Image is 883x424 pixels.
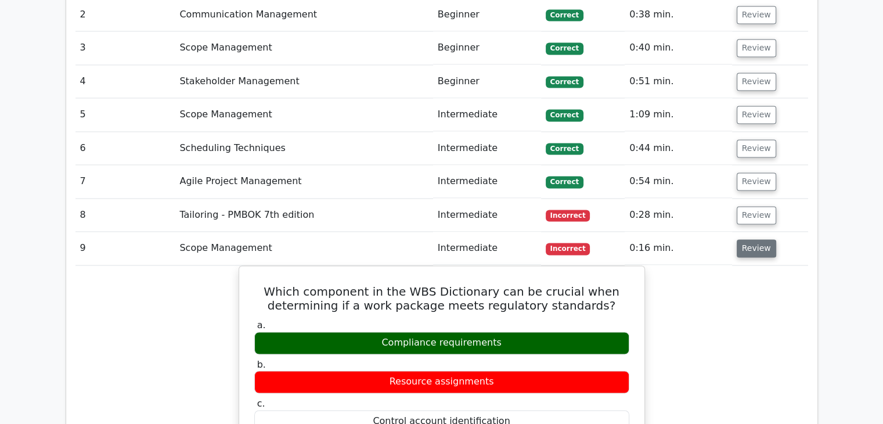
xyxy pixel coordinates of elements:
span: c. [257,398,265,409]
td: 0:51 min. [625,65,731,98]
button: Review [737,106,776,124]
td: Scope Management [175,31,433,64]
span: Correct [546,42,583,54]
span: Incorrect [546,243,590,254]
td: 0:16 min. [625,232,731,265]
button: Review [737,206,776,224]
td: Intermediate [433,98,541,131]
td: Beginner [433,31,541,64]
td: Intermediate [433,199,541,232]
td: 9 [75,232,175,265]
td: 5 [75,98,175,131]
td: Stakeholder Management [175,65,433,98]
td: 0:44 min. [625,132,731,165]
span: Incorrect [546,210,590,221]
div: Compliance requirements [254,332,629,354]
td: 1:09 min. [625,98,731,131]
button: Review [737,6,776,24]
span: Correct [546,76,583,88]
button: Review [737,73,776,91]
td: Scope Management [175,98,433,131]
td: 6 [75,132,175,165]
td: Intermediate [433,165,541,198]
td: Intermediate [433,232,541,265]
td: 0:40 min. [625,31,731,64]
td: 4 [75,65,175,98]
span: Correct [546,109,583,121]
td: 0:54 min. [625,165,731,198]
button: Review [737,139,776,157]
td: Beginner [433,65,541,98]
td: Tailoring - PMBOK 7th edition [175,199,433,232]
td: Scope Management [175,232,433,265]
td: Scheduling Techniques [175,132,433,165]
td: Agile Project Management [175,165,433,198]
span: a. [257,319,266,330]
button: Review [737,39,776,57]
button: Review [737,173,776,191]
span: b. [257,359,266,370]
td: Intermediate [433,132,541,165]
button: Review [737,239,776,257]
td: 0:28 min. [625,199,731,232]
div: Resource assignments [254,371,629,393]
h5: Which component in the WBS Dictionary can be crucial when determining if a work package meets reg... [253,285,630,312]
span: Correct [546,176,583,188]
td: 7 [75,165,175,198]
td: 3 [75,31,175,64]
span: Correct [546,143,583,154]
td: 8 [75,199,175,232]
span: Correct [546,9,583,21]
